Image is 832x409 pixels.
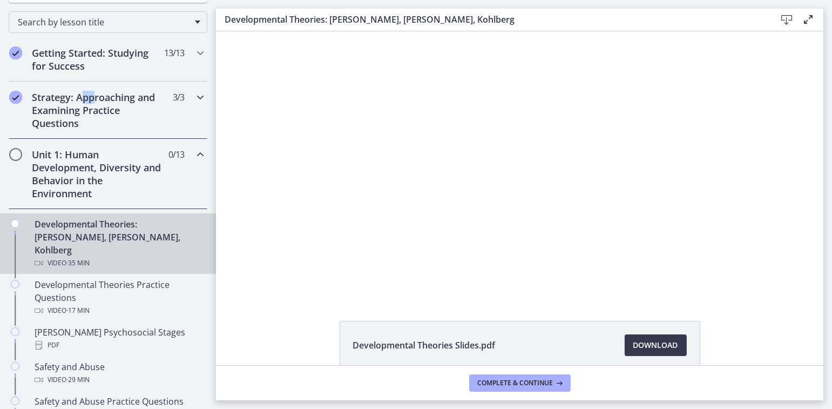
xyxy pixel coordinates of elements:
span: · 35 min [66,257,90,270]
h2: Strategy: Approaching and Examining Practice Questions [32,91,164,130]
div: Search by lesson title [9,11,207,33]
span: 13 / 13 [164,46,184,59]
button: Complete & continue [469,374,571,392]
span: Developmental Theories Slides.pdf [353,339,496,352]
div: Developmental Theories Practice Questions [35,278,203,317]
div: Video [35,373,203,386]
h3: Developmental Theories: [PERSON_NAME], [PERSON_NAME], Kohlberg [225,13,759,26]
div: Safety and Abuse [35,360,203,386]
i: Completed [9,46,22,59]
span: Download [633,339,678,352]
span: · 17 min [66,304,90,317]
span: Complete & continue [478,379,553,387]
i: Completed [9,91,22,104]
a: Download [625,334,687,356]
div: Developmental Theories: [PERSON_NAME], [PERSON_NAME], Kohlberg [35,218,203,270]
div: Video [35,257,203,270]
iframe: Video Lesson [216,31,823,296]
span: 3 / 3 [173,91,184,104]
span: Search by lesson title [18,16,190,28]
span: · 29 min [66,373,90,386]
div: PDF [35,339,203,352]
h2: Getting Started: Studying for Success [32,46,164,72]
span: 0 / 13 [168,148,184,161]
div: Video [35,304,203,317]
h2: Unit 1: Human Development, Diversity and Behavior in the Environment [32,148,164,200]
div: [PERSON_NAME] Psychosocial Stages [35,326,203,352]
